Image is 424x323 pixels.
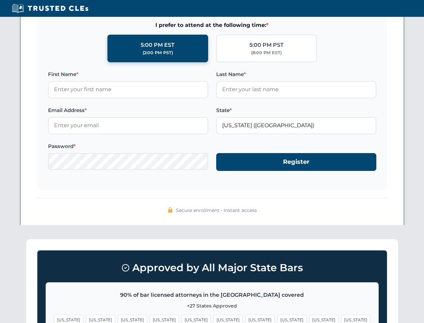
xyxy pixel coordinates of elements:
[216,153,376,171] button: Register
[216,106,376,114] label: State
[251,49,282,56] div: (8:00 PM EST)
[216,117,376,134] input: Florida (FL)
[46,259,379,277] h3: Approved by All Major State Bars
[168,207,173,213] img: 🔒
[141,41,175,49] div: 5:00 PM EST
[48,81,208,98] input: Enter your first name
[216,70,376,78] label: Last Name
[216,81,376,98] input: Enter your last name
[48,21,376,30] span: I prefer to attend at the following time:
[48,106,208,114] label: Email Address
[48,70,208,78] label: First Name
[176,207,257,214] span: Secure enrollment • Instant access
[54,302,370,310] p: +27 States Approved
[48,117,208,134] input: Enter your email
[10,3,90,13] img: Trusted CLEs
[48,142,208,150] label: Password
[143,49,173,56] div: (2:00 PM PST)
[249,41,284,49] div: 5:00 PM PST
[54,291,370,299] p: 90% of bar licensed attorneys in the [GEOGRAPHIC_DATA] covered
